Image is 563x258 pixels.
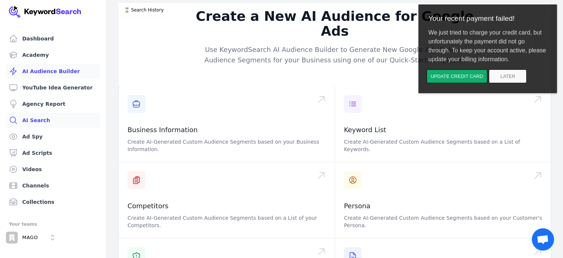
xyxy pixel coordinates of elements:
a: Agency Report [6,97,100,111]
button: Update credit card [8,69,69,83]
a: YouTube Idea Generator [6,80,100,95]
button: Later [70,69,108,83]
div: Your recent payment failed! [4,9,134,23]
button: ⌛️ Search History [120,4,168,16]
p: MAGO [22,234,38,241]
p: Use KeywordSearch AI Audience Builder to Generate New Google Ads Custom Audience Segments for you... [193,45,477,65]
div: Your teams [9,220,97,229]
a: Collections [6,195,100,209]
a: Competitors [127,202,169,210]
a: Keyword List [344,126,386,134]
a: AI Search [6,113,100,128]
a: Persona [344,202,371,210]
a: AI Audience Builder [6,64,100,79]
div: Open chat [532,228,554,251]
a: Dashboard [6,31,100,46]
h2: Create a New AI Audience for Google Ads [193,9,477,39]
img: MAGO [6,232,18,244]
img: Your Company [9,6,82,18]
a: Business Information [127,126,198,134]
div: We just tried to charge your credit card, but unfortunately the payment did not go through. To ke... [4,23,134,69]
a: Channels [6,178,100,193]
a: Ad Scripts [6,146,100,160]
button: Open organization switcher [6,232,59,244]
a: Videos [6,162,100,177]
a: Ad Spy [6,129,100,144]
a: Academy [6,48,100,62]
